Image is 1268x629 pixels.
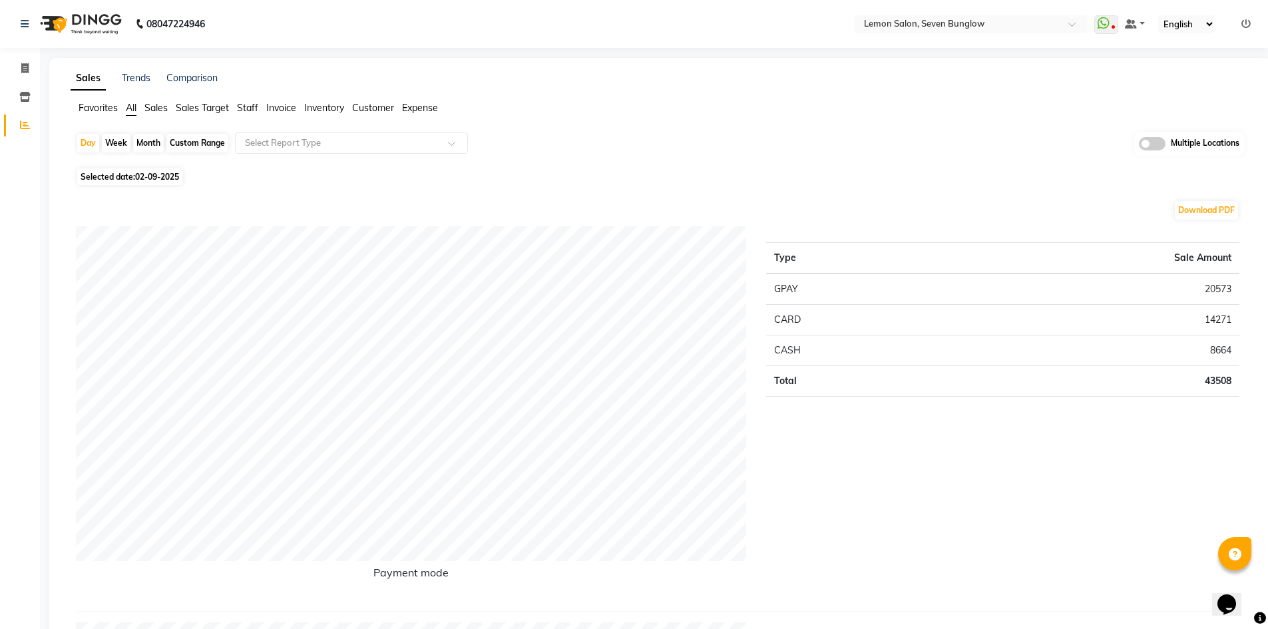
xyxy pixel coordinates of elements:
td: Total [766,365,940,396]
div: Week [102,134,130,152]
span: Selected date: [77,168,182,185]
span: Expense [402,102,438,114]
span: Customer [352,102,394,114]
td: CASH [766,335,940,365]
iframe: chat widget [1212,576,1255,616]
td: GPAY [766,274,940,305]
span: Invoice [266,102,296,114]
img: logo [34,5,125,43]
td: 43508 [941,365,1239,396]
span: Favorites [79,102,118,114]
td: 8664 [941,335,1239,365]
td: 14271 [941,304,1239,335]
div: Month [133,134,164,152]
th: Sale Amount [941,242,1239,274]
td: CARD [766,304,940,335]
a: Comparison [166,72,218,84]
th: Type [766,242,940,274]
span: All [126,102,136,114]
span: Inventory [304,102,344,114]
a: Sales [71,67,106,91]
span: 02-09-2025 [135,172,179,182]
div: Custom Range [166,134,228,152]
span: Sales Target [176,102,229,114]
b: 08047224946 [146,5,205,43]
span: Multiple Locations [1171,137,1239,150]
div: Day [77,134,99,152]
button: Download PDF [1175,201,1238,220]
h6: Payment mode [76,566,746,584]
span: Staff [237,102,258,114]
span: Sales [144,102,168,114]
a: Trends [122,72,150,84]
td: 20573 [941,274,1239,305]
